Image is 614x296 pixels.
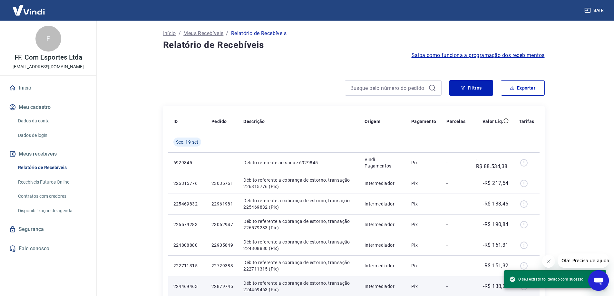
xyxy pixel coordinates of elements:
p: Débito referente a cobrança de estorno, transação 226579283 (Pix) [243,218,354,231]
p: Relatório de Recebíveis [231,30,287,37]
p: 222711315 [173,263,201,269]
a: Relatório de Recebíveis [15,161,89,174]
p: [EMAIL_ADDRESS][DOMAIN_NAME] [13,63,84,70]
p: - [446,242,465,248]
p: Descrição [243,118,265,125]
p: Pix [411,159,436,166]
a: Meus Recebíveis [183,30,223,37]
iframe: Fechar mensagem [542,255,555,268]
p: -R$ 88.534,38 [476,155,509,170]
p: 22905849 [211,242,233,248]
a: Início [163,30,176,37]
p: Intermediador [365,263,401,269]
p: 22879745 [211,283,233,290]
p: - [446,221,465,228]
p: Débito referente a cobrança de estorno, transação 224808880 (Pix) [243,239,354,252]
p: Pedido [211,118,227,125]
p: Pix [411,242,436,248]
a: Fale conosco [8,242,89,256]
p: Intermediador [365,242,401,248]
input: Busque pelo número do pedido [350,83,426,93]
p: Pix [411,221,436,228]
p: 22729383 [211,263,233,269]
p: - [446,263,465,269]
p: 224469463 [173,283,201,290]
p: 23036761 [211,180,233,186]
p: Débito referente ao saque 6929845 [243,159,354,166]
p: Pagamento [411,118,436,125]
span: O seu extrato foi gerado com sucesso! [509,276,584,282]
p: Pix [411,201,436,207]
button: Meu cadastro [8,100,89,114]
a: Segurança [8,222,89,236]
span: Olá! Precisa de ajuda? [4,5,54,10]
p: Débito referente a cobrança de estorno, transação 225469832 (Pix) [243,197,354,210]
p: Tarifas [519,118,534,125]
a: Saiba como funciona a programação dos recebimentos [412,52,545,59]
p: Pix [411,283,436,290]
p: ID [173,118,178,125]
p: -R$ 190,84 [483,221,509,228]
p: 224808880 [173,242,201,248]
p: Pix [411,180,436,186]
button: Exportar [501,80,545,96]
a: Contratos com credores [15,190,89,203]
p: Intermediador [365,221,401,228]
p: - [446,283,465,290]
p: -R$ 183,46 [483,200,509,208]
p: Débito referente a cobrança de estorno, transação 222711315 (Pix) [243,259,354,272]
a: Dados da conta [15,114,89,128]
p: 226579283 [173,221,201,228]
p: 23062947 [211,221,233,228]
p: -R$ 138,02 [483,282,509,290]
p: - [446,201,465,207]
p: Parcelas [446,118,465,125]
p: Vindi Pagamentos [365,156,401,169]
img: Vindi [8,0,50,20]
p: Pix [411,263,436,269]
p: 6929845 [173,159,201,166]
p: Débito referente a cobrança de estorno, transação 224469463 (Pix) [243,280,354,293]
h4: Relatório de Recebíveis [163,39,545,52]
button: Meus recebíveis [8,147,89,161]
p: / [179,30,181,37]
p: -R$ 217,54 [483,179,509,187]
p: FF. Com Esportes Ltda [15,54,82,61]
p: Intermediador [365,180,401,186]
p: Débito referente a cobrança de estorno, transação 226315776 (Pix) [243,177,354,190]
p: / [226,30,228,37]
iframe: Botão para abrir a janela de mensagens [588,270,609,291]
p: 22961981 [211,201,233,207]
a: Dados de login [15,129,89,142]
p: Valor Líq. [482,118,503,125]
a: Disponibilização de agenda [15,204,89,217]
div: F [35,26,61,52]
p: Intermediador [365,283,401,290]
a: Início [8,81,89,95]
p: - [446,180,465,186]
p: 226315776 [173,180,201,186]
p: 225469832 [173,201,201,207]
iframe: Mensagem da empresa [558,253,609,268]
p: Intermediador [365,201,401,207]
p: -R$ 151,32 [483,262,509,270]
a: Recebíveis Futuros Online [15,176,89,189]
button: Sair [583,5,606,16]
button: Filtros [449,80,493,96]
p: - [446,159,465,166]
p: -R$ 161,31 [483,241,509,249]
p: Origem [365,118,380,125]
span: Sex, 19 set [176,139,199,145]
